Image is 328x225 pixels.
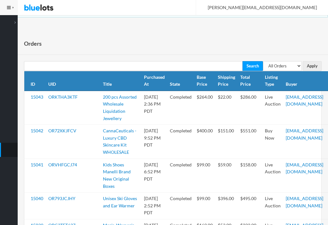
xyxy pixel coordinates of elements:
th: Purchased At [141,71,167,91]
a: 15041 [31,162,43,167]
a: [EMAIL_ADDRESS][DOMAIN_NAME] [286,94,323,107]
td: [DATE] 6:52 PM PDT [141,159,167,192]
td: $286.00 [238,91,262,125]
td: $22.00 [215,91,238,125]
td: Completed [167,193,194,219]
td: Live Auction [262,159,283,192]
th: Listing Type [262,71,283,91]
th: State [167,71,194,91]
a: OR72XKJFCV [48,128,76,133]
td: $99.00 [194,159,215,192]
td: $264.00 [194,91,215,125]
td: Completed [167,159,194,192]
a: [EMAIL_ADDRESS][DOMAIN_NAME] [286,196,323,208]
a: [EMAIL_ADDRESS][DOMAIN_NAME] [286,162,323,175]
td: $99.00 [194,193,215,219]
td: $59.00 [215,159,238,192]
a: 15040 [31,196,43,201]
td: $396.00 [215,193,238,219]
td: $551.00 [238,125,262,159]
td: Completed [167,91,194,125]
th: Shipping Price [215,71,238,91]
td: $400.00 [194,125,215,159]
a: [EMAIL_ADDRESS][DOMAIN_NAME] [286,128,323,141]
td: [DATE] 2:52 PM PDT [141,193,167,219]
a: 15042 [31,128,43,133]
a: ORKTHA3KTF [48,94,78,100]
td: Completed [167,125,194,159]
h1: Orders [24,39,42,48]
a: ORVHFGCJ74 [48,162,77,167]
td: $151.00 [215,125,238,159]
th: Title [100,71,141,91]
td: $495.00 [238,193,262,219]
td: Buy Now [262,125,283,159]
td: Live Auction [262,193,283,219]
td: $158.00 [238,159,262,192]
th: Total Price [238,71,262,91]
th: UID [46,71,100,91]
th: ID [24,71,46,91]
input: Apply [303,61,322,71]
a: 15043 [31,94,43,100]
a: Kids Shoes Manelli Brand New Original Boxes [103,162,131,189]
a: OR793JCJHY [48,196,75,201]
th: Base Price [194,71,215,91]
a: Unisex Ski Gloves and Ear Warmer [103,196,137,208]
th: Buyer [283,71,326,91]
td: [DATE] 9:52 PM PDT [141,125,167,159]
a: CannaCeuticals - Luxury CBD Skincare Kit WHOLESALE [103,128,136,155]
span: [PERSON_NAME][EMAIL_ADDRESS][DOMAIN_NAME] [201,5,317,10]
td: [DATE] 2:36 PM PDT [141,91,167,125]
input: Search [242,61,263,71]
td: Live Auction [262,91,283,125]
a: 200 pcs Assorted Wholesale Liquidation Jewellery [103,94,137,121]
